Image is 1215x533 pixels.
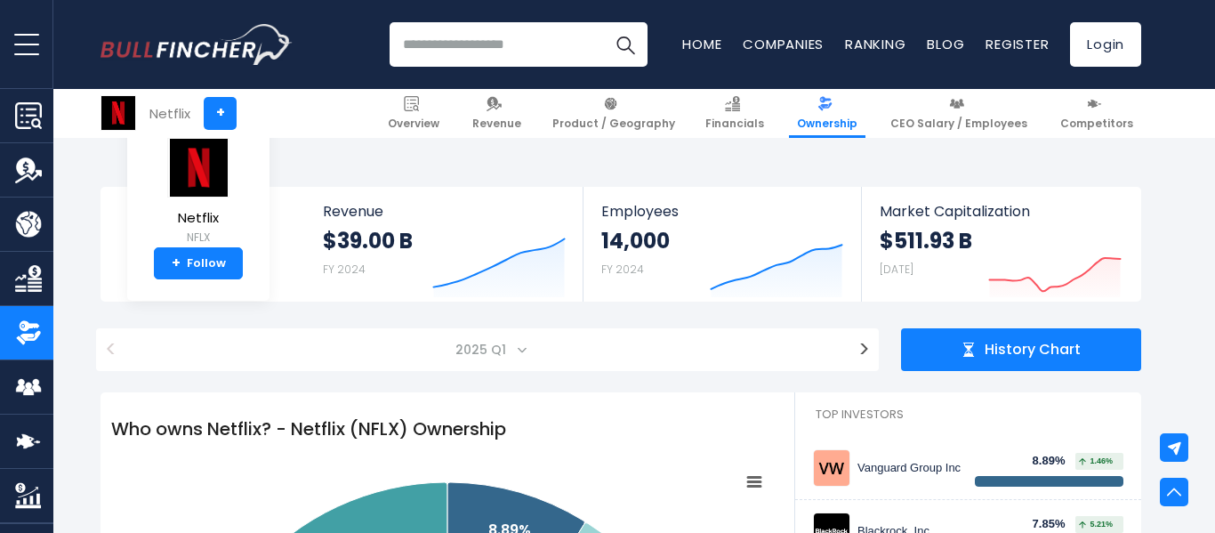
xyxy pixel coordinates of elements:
[985,341,1081,359] span: History Chart
[101,405,794,453] h1: Who owns Netflix? - Netflix (NFLX) Ownership
[323,203,566,220] span: Revenue
[166,137,230,248] a: Netflix NFLX
[1079,521,1113,529] span: 5.21%
[797,117,857,131] span: Ownership
[789,89,865,138] a: Ownership
[15,319,42,346] img: Ownership
[705,117,764,131] span: Financials
[544,89,683,138] a: Product / Geography
[323,227,413,254] strong: $39.00 B
[134,328,841,371] span: 2025 Q1
[890,117,1027,131] span: CEO Salary / Employees
[583,187,860,302] a: Employees 14,000 FY 2024
[986,35,1049,53] a: Register
[380,89,447,138] a: Overview
[845,35,905,53] a: Ranking
[464,89,529,138] a: Revenue
[448,337,517,362] span: 2025 Q1
[154,247,243,279] a: +Follow
[1033,454,1076,469] div: 8.89%
[962,343,976,357] img: history chart
[1060,117,1133,131] span: Competitors
[601,262,644,277] small: FY 2024
[167,138,229,198] img: NFLX logo
[323,262,366,277] small: FY 2024
[172,255,181,271] strong: +
[743,35,824,53] a: Companies
[795,392,1141,437] h2: Top Investors
[682,35,721,53] a: Home
[1079,457,1113,465] span: 1.46%
[204,97,237,130] a: +
[149,103,190,124] div: Netflix
[862,187,1139,302] a: Market Capitalization $511.93 B [DATE]
[101,96,135,130] img: NFLX logo
[880,203,1122,220] span: Market Capitalization
[880,262,913,277] small: [DATE]
[880,227,972,254] strong: $511.93 B
[552,117,675,131] span: Product / Geography
[857,461,962,476] div: Vanguard Group Inc
[96,328,125,371] button: <
[167,230,229,246] small: NFLX
[472,117,521,131] span: Revenue
[305,187,583,302] a: Revenue $39.00 B FY 2024
[1052,89,1141,138] a: Competitors
[1070,22,1141,67] a: Login
[882,89,1035,138] a: CEO Salary / Employees
[601,227,670,254] strong: 14,000
[388,117,439,131] span: Overview
[1033,517,1076,532] div: 7.85%
[603,22,648,67] button: Search
[927,35,964,53] a: Blog
[697,89,772,138] a: Financials
[167,211,229,226] span: Netflix
[849,328,879,371] button: >
[601,203,842,220] span: Employees
[101,24,292,65] a: Go to homepage
[101,24,293,65] img: Bullfincher logo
